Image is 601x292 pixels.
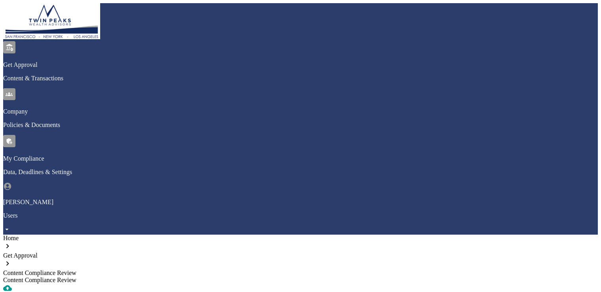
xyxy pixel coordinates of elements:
[3,235,598,242] div: Home
[3,277,598,284] div: Content Compliance Review
[3,3,250,40] img: logo
[3,108,598,115] p: Company
[3,121,598,129] p: Policies & Documents
[3,169,598,176] p: Data, Deadlines & Settings
[3,61,598,68] p: Get Approval
[3,212,598,219] p: Users
[3,75,598,82] p: Content & Transactions
[3,252,598,259] div: Get Approval
[3,269,598,277] div: Content Compliance Review
[3,155,598,162] p: My Compliance
[3,199,598,206] p: [PERSON_NAME]
[576,266,597,287] iframe: Open customer support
